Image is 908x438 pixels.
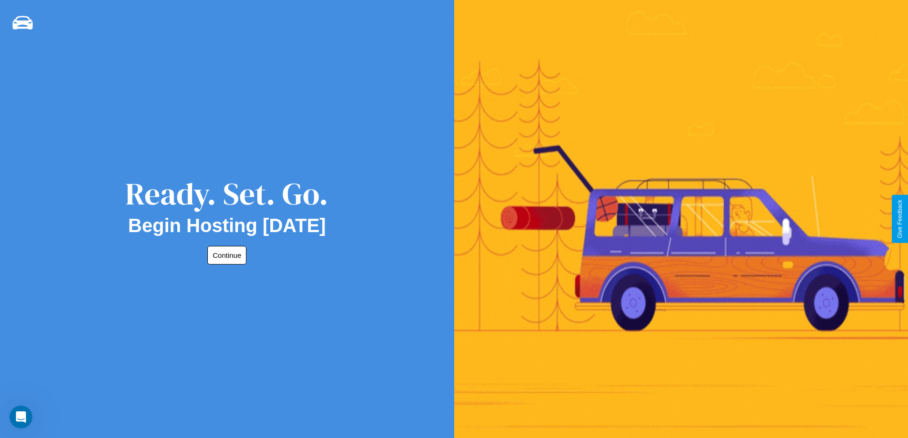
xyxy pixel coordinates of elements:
[207,246,246,265] button: Continue
[897,200,903,238] div: Give Feedback
[125,173,328,215] div: Ready. Set. Go.
[128,215,326,236] h2: Begin Hosting [DATE]
[10,406,32,428] iframe: Intercom live chat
